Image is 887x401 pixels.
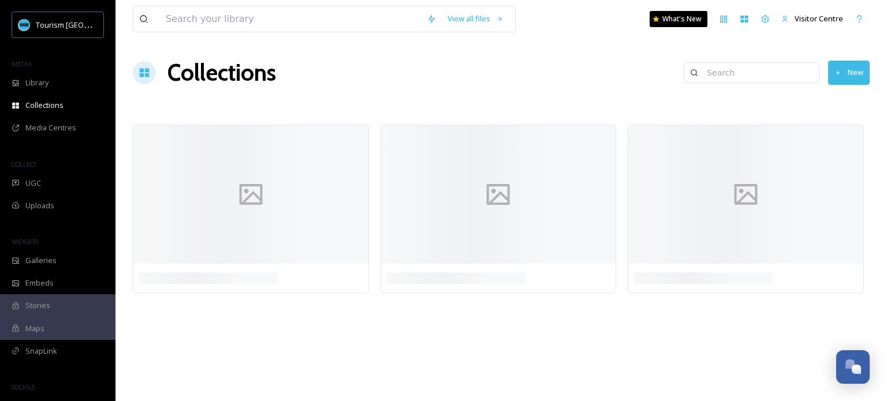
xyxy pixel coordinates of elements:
[650,11,707,27] a: What's New
[828,61,870,84] button: New
[25,255,57,266] span: Galleries
[36,19,139,30] span: Tourism [GEOGRAPHIC_DATA]
[25,77,49,88] span: Library
[25,323,44,334] span: Maps
[18,19,30,31] img: tourism_nanaimo_logo.jpeg
[836,350,870,384] button: Open Chat
[701,61,813,84] input: Search
[25,278,54,288] span: Embeds
[160,6,421,32] input: Search your library
[442,8,509,30] a: View all files
[25,122,76,133] span: Media Centres
[167,55,276,90] a: Collections
[776,8,849,30] a: Visitor Centre
[25,200,54,211] span: Uploads
[12,383,35,391] span: SOCIALS
[25,178,41,189] span: UGC
[25,100,64,111] span: Collections
[12,160,36,168] span: COLLECT
[12,59,32,68] span: MEDIA
[25,346,57,357] span: SnapLink
[795,13,843,24] span: Visitor Centre
[12,237,38,246] span: WIDGETS
[25,300,50,311] span: Stories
